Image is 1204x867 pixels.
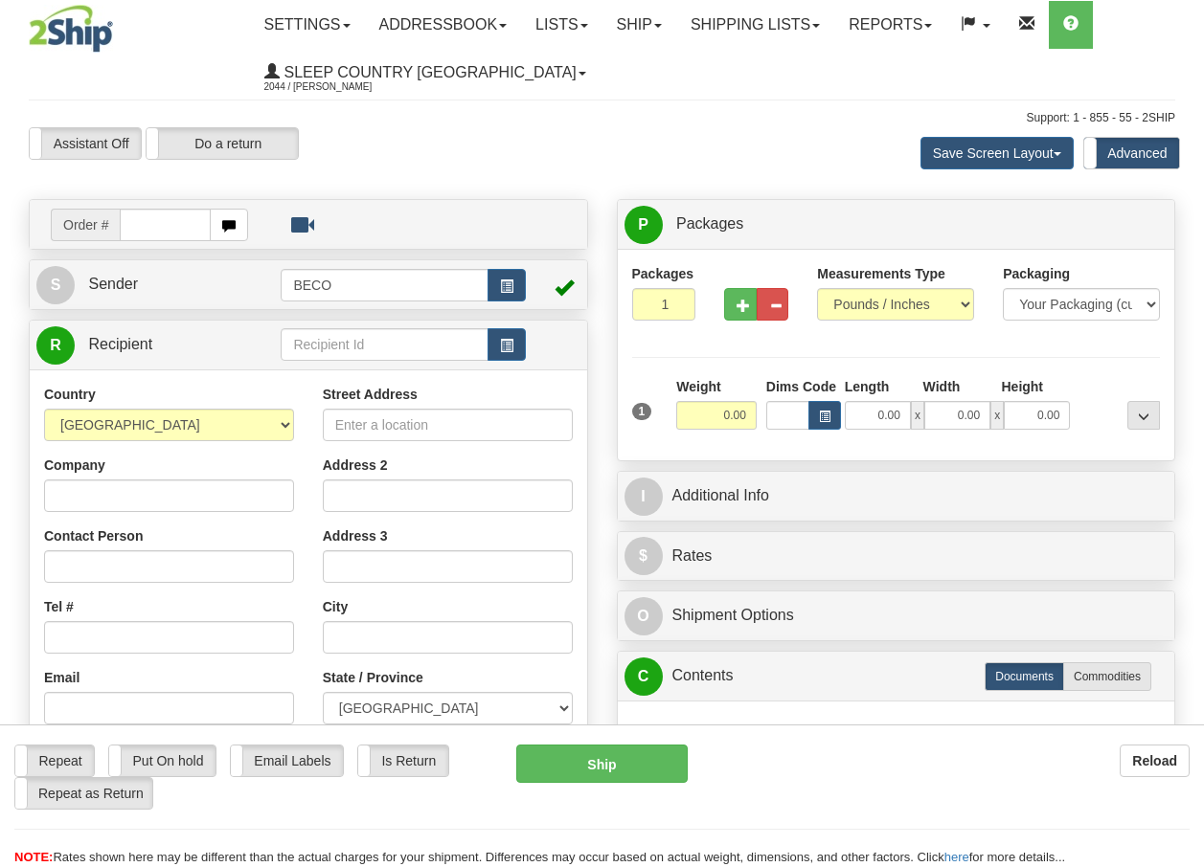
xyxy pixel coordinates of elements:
[281,328,488,361] input: Recipient Id
[323,597,348,616] label: City
[632,716,663,751] th: Nr
[29,5,113,53] img: logo2044.jpg
[147,128,298,159] label: Do a return
[944,850,969,864] a: here
[676,377,720,396] label: Weight
[323,385,418,404] label: Street Address
[36,266,75,304] span: S
[516,745,689,783] button: Ship
[1063,662,1151,691] label: Commodities
[602,1,676,49] a: Ship
[845,377,890,396] label: Length
[30,128,141,159] label: Assistant Off
[1132,753,1177,768] b: Reload
[29,110,1175,126] div: Support: 1 - 855 - 55 - 2SHIP
[323,526,388,545] label: Address 3
[323,409,573,441] input: Enter a location
[323,456,388,475] label: Address 2
[632,403,652,420] span: 1
[365,1,522,49] a: Addressbook
[36,326,75,365] span: R
[676,215,743,232] span: Packages
[51,209,120,241] span: Order #
[14,850,53,864] span: NOTE:
[625,597,663,635] span: O
[1160,336,1202,531] iframe: chat widget
[264,78,408,97] span: 2044 / [PERSON_NAME]
[358,745,448,776] label: Is Return
[44,597,74,616] label: Tel #
[15,778,152,809] label: Repeat as Return
[323,668,423,687] label: State / Province
[625,656,1169,696] a: CContents
[923,377,961,396] label: Width
[625,537,1169,576] a: $Rates
[625,477,1169,516] a: IAdditional Info
[88,276,138,292] span: Sender
[44,456,105,475] label: Company
[920,137,1074,169] button: Save Screen Layout
[625,657,663,696] span: C
[44,526,143,545] label: Contact Person
[1001,377,1043,396] label: Height
[36,325,254,365] a: R Recipient
[625,206,663,244] span: P
[625,478,663,516] span: I
[676,1,834,49] a: Shipping lists
[625,537,663,575] span: $
[1120,745,1190,777] button: Reload
[250,1,365,49] a: Settings
[1013,716,1064,751] th: Value
[44,385,96,404] label: Country
[250,49,601,97] a: Sleep Country [GEOGRAPHIC_DATA] 2044 / [PERSON_NAME]
[625,205,1169,244] a: P Packages
[280,64,577,80] span: Sleep Country [GEOGRAPHIC_DATA]
[985,662,1064,691] label: Documents
[521,1,602,49] a: Lists
[109,745,216,776] label: Put On hold
[1003,264,1070,283] label: Packaging
[766,377,835,396] label: Dims Code
[36,265,281,304] a: S Sender
[15,745,94,776] label: Repeat
[990,401,1004,430] span: x
[231,745,343,776] label: Email Labels
[834,1,946,49] a: Reports
[632,264,694,283] label: Packages
[1084,138,1179,168] label: Advanced
[1127,401,1160,430] div: ...
[625,596,1169,635] a: OShipment Options
[88,336,152,352] span: Recipient
[281,269,488,301] input: Sender Id
[44,668,80,687] label: Email
[662,716,1013,751] th: Description
[817,264,945,283] label: Measurements Type
[911,401,924,430] span: x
